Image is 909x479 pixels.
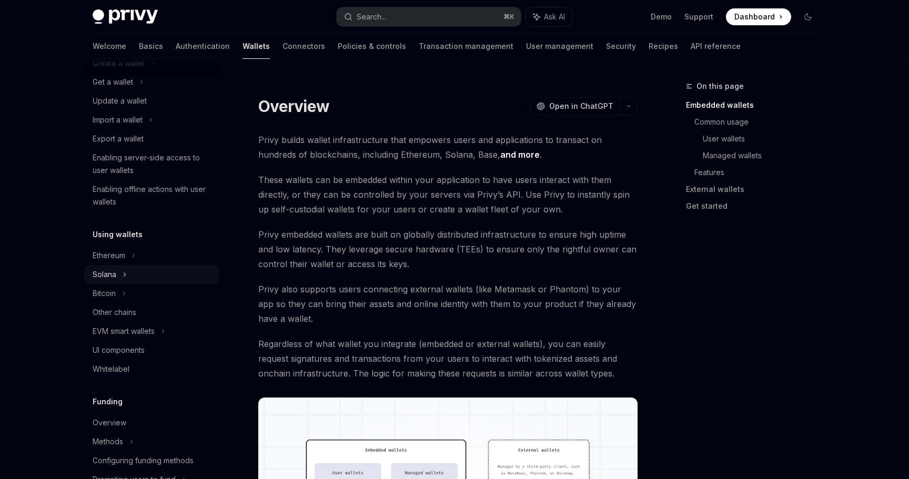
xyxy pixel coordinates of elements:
a: Transaction management [419,34,513,59]
span: Privy also supports users connecting external wallets (like Metamask or Phantom) to your app so t... [258,282,638,326]
a: External wallets [686,181,825,198]
button: Toggle dark mode [800,8,816,25]
a: Export a wallet [84,129,219,148]
div: Get a wallet [93,76,133,88]
div: Methods [93,435,123,448]
div: Solana [93,268,116,281]
div: Export a wallet [93,133,144,145]
a: Update a wallet [84,91,219,110]
span: These wallets can be embedded within your application to have users interact with them directly, ... [258,172,638,217]
div: Overview [93,416,126,429]
a: Embedded wallets [686,97,825,114]
div: Search... [357,11,386,23]
a: UI components [84,341,219,360]
a: User wallets [703,130,825,147]
div: Ethereum [93,249,125,262]
a: API reference [691,34,741,59]
a: Policies & controls [338,34,406,59]
span: Privy embedded wallets are built on globally distributed infrastructure to ensure high uptime and... [258,227,638,271]
div: Other chains [93,306,136,319]
span: On this page [696,80,744,93]
span: ⌘ K [503,13,514,21]
a: Other chains [84,303,219,322]
a: Recipes [649,34,678,59]
span: Privy builds wallet infrastructure that empowers users and applications to transact on hundreds o... [258,133,638,162]
a: Dashboard [726,8,791,25]
div: Update a wallet [93,95,147,107]
h1: Overview [258,97,329,116]
a: Support [684,12,713,22]
span: Ask AI [544,12,565,22]
a: Features [694,164,825,181]
h5: Using wallets [93,228,143,241]
a: Configuring funding methods [84,451,219,470]
a: Get started [686,198,825,215]
a: Common usage [694,114,825,130]
a: Basics [139,34,163,59]
span: Open in ChatGPT [549,101,613,111]
a: Wallets [243,34,270,59]
div: UI components [93,344,145,356]
a: Managed wallets [703,147,825,164]
div: Whitelabel [93,363,129,375]
div: Import a wallet [93,114,143,126]
a: Whitelabel [84,360,219,379]
div: Configuring funding methods [93,454,194,467]
a: Connectors [282,34,325,59]
img: dark logo [93,9,158,24]
div: Enabling offline actions with user wallets [93,183,213,208]
button: Ask AI [526,7,572,26]
a: User management [526,34,593,59]
a: Authentication [176,34,230,59]
h5: Funding [93,395,123,408]
a: Overview [84,413,219,432]
div: Bitcoin [93,287,116,300]
a: Enabling server-side access to user wallets [84,148,219,180]
a: and more [500,149,540,160]
button: Search...⌘K [337,7,521,26]
div: Enabling server-side access to user wallets [93,151,213,177]
a: Enabling offline actions with user wallets [84,180,219,211]
div: EVM smart wallets [93,325,155,338]
a: Welcome [93,34,126,59]
span: Dashboard [734,12,775,22]
button: Open in ChatGPT [530,97,620,115]
a: Security [606,34,636,59]
a: Demo [651,12,672,22]
span: Regardless of what wallet you integrate (embedded or external wallets), you can easily request si... [258,337,638,381]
